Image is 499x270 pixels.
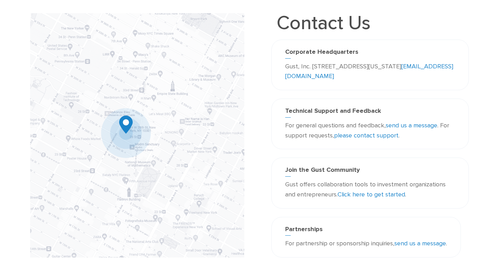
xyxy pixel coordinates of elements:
[285,62,455,82] p: Gust, Inc. [STREET_ADDRESS][US_STATE]
[285,166,455,177] h3: Join the Gust Community
[285,107,455,118] h3: Technical Support and Feedback
[30,13,244,258] img: Map
[285,48,455,59] h3: Corporate Headquarters
[334,132,399,139] a: please contact support
[271,13,376,33] h1: Contact Us
[338,191,405,198] a: Click here to get started
[394,240,446,247] a: send us a message
[285,121,455,141] p: For general questions and feedback, . For support requests, .
[285,226,447,236] h3: Partnerships
[386,122,437,129] a: send us a message
[285,239,447,249] p: For partnership or sponsorship inquiries, .
[285,180,455,200] p: Gust offers collaboration tools to investment organizations and entrepreneurs. .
